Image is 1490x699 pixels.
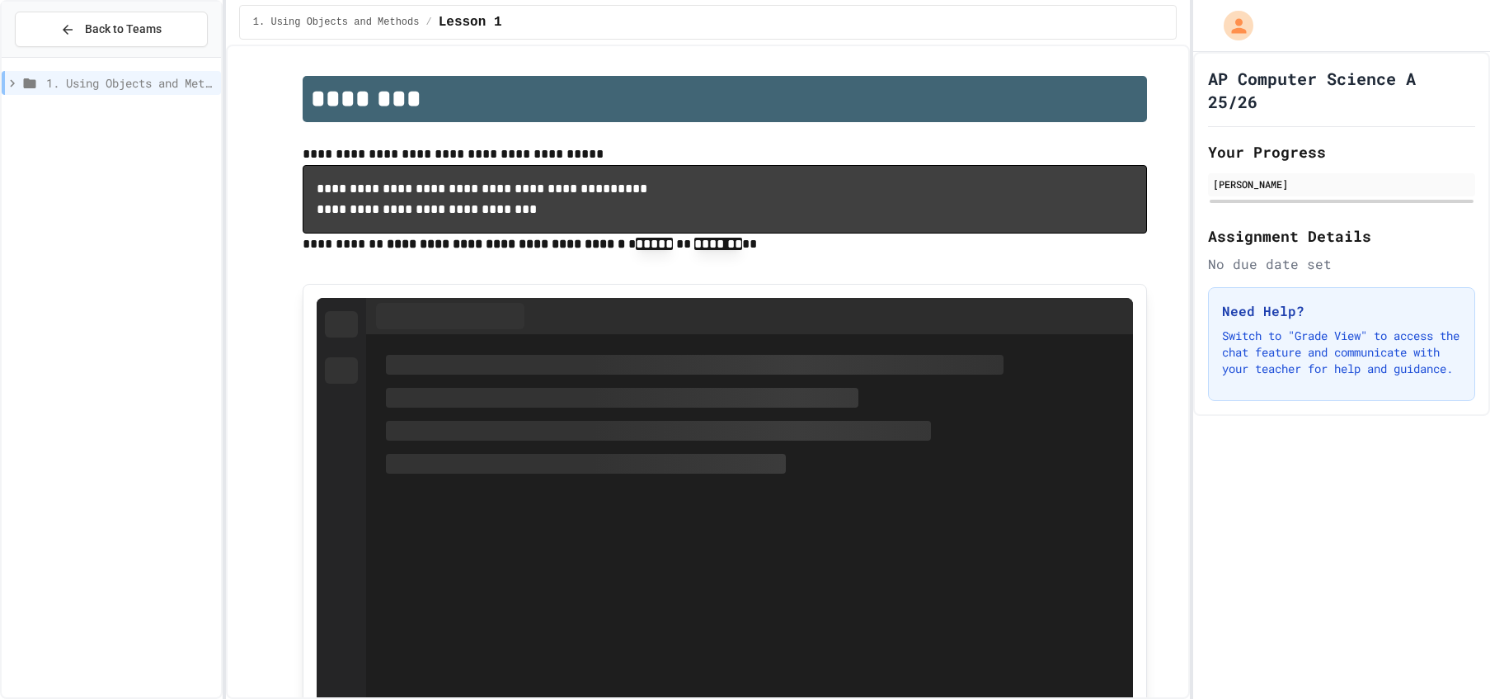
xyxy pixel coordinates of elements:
[1222,301,1461,321] h3: Need Help?
[425,16,431,29] span: /
[253,16,420,29] span: 1. Using Objects and Methods
[1208,224,1475,248] h2: Assignment Details
[1208,254,1475,274] div: No due date set
[1208,67,1475,113] h1: AP Computer Science A 25/26
[1208,140,1475,163] h2: Your Progress
[15,12,208,47] button: Back to Teams
[1213,177,1470,191] div: [PERSON_NAME]
[439,12,502,32] span: Lesson 1
[1222,328,1461,377] p: Switch to "Grade View" to access the chat feature and communicate with your teacher for help and ...
[46,74,214,92] span: 1. Using Objects and Methods
[85,21,162,38] span: Back to Teams
[1206,7,1257,45] div: My Account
